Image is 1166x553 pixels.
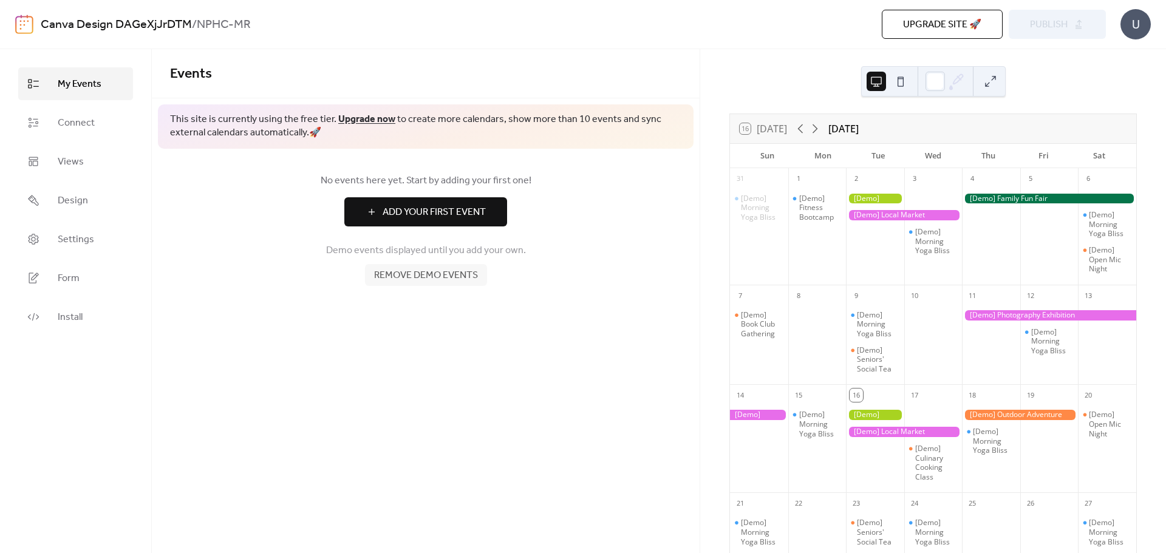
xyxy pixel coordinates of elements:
div: Tue [850,144,905,168]
div: [DATE] [828,121,859,136]
span: Install [58,310,83,325]
div: [Demo] Morning Yoga Bliss [1089,210,1131,239]
div: [Demo] Culinary Cooking Class [904,444,963,481]
span: Events [170,61,212,87]
span: Upgrade site 🚀 [903,18,981,32]
b: / [192,13,197,36]
div: 1 [792,172,805,186]
div: 3 [908,172,921,186]
div: 18 [966,388,979,402]
div: 26 [1024,497,1037,510]
div: 5 [1024,172,1037,186]
a: Settings [18,223,133,256]
div: 17 [908,388,921,402]
div: [Demo] Morning Yoga Bliss [741,194,783,222]
div: [Demo] Morning Yoga Bliss [730,194,788,222]
div: [Demo] Fitness Bootcamp [788,194,847,222]
div: [Demo] Gardening Workshop [846,194,904,204]
span: Form [58,271,80,286]
a: Add Your First Event [170,197,681,226]
b: NPHC-MR [197,13,251,36]
div: [Demo] Open Mic Night [1089,410,1131,438]
div: Sun [740,144,795,168]
div: 21 [734,497,747,510]
div: [Demo] Morning Yoga Bliss [788,410,847,438]
img: logo [15,15,33,34]
span: Design [58,194,88,208]
span: Add Your First Event [383,205,486,220]
div: 8 [792,289,805,302]
div: 14 [734,388,747,402]
div: 7 [734,289,747,302]
div: U [1120,9,1151,39]
a: My Events [18,67,133,100]
div: Mon [795,144,850,168]
div: [Demo] Morning Yoga Bliss [799,410,842,438]
div: [Demo] Morning Yoga Bliss [1031,327,1074,356]
div: [Demo] Morning Yoga Bliss [741,518,783,546]
div: [Demo] Morning Yoga Bliss [730,518,788,546]
div: 16 [850,388,863,402]
a: Form [18,262,133,294]
button: Add Your First Event [344,197,507,226]
div: Thu [961,144,1016,168]
span: No events here yet. Start by adding your first one! [170,174,681,188]
div: 23 [850,497,863,510]
div: [Demo] Photography Exhibition [730,410,788,420]
div: 31 [734,172,747,186]
div: 27 [1082,497,1095,510]
div: 20 [1082,388,1095,402]
div: [Demo] Morning Yoga Bliss [962,427,1020,455]
a: Views [18,145,133,178]
div: [Demo] Morning Yoga Bliss [904,227,963,256]
div: [Demo] Culinary Cooking Class [915,444,958,481]
div: 15 [792,388,805,402]
div: [Demo] Open Mic Night [1089,245,1131,274]
div: [Demo] Morning Yoga Bliss [1020,327,1079,356]
div: [Demo] Morning Yoga Bliss [915,227,958,256]
div: 2 [850,172,863,186]
div: [Demo] Morning Yoga Bliss [904,518,963,546]
div: [Demo] Gardening Workshop [846,410,904,420]
div: Fri [1016,144,1071,168]
span: My Events [58,77,101,92]
span: Views [58,155,84,169]
a: Install [18,300,133,333]
a: Canva Design DAGeXjJrDTM [41,13,192,36]
div: [Demo] Morning Yoga Bliss [857,310,899,339]
div: [Demo] Seniors' Social Tea [857,518,899,546]
button: Remove demo events [365,264,487,286]
button: Upgrade site 🚀 [882,10,1003,39]
div: [Demo] Morning Yoga Bliss [973,427,1015,455]
div: [Demo] Local Market [846,427,962,437]
div: [Demo] Morning Yoga Bliss [1078,210,1136,239]
div: 24 [908,497,921,510]
div: [Demo] Open Mic Night [1078,245,1136,274]
div: [Demo] Morning Yoga Bliss [846,310,904,339]
div: [Demo] Open Mic Night [1078,410,1136,438]
div: [Demo] Seniors' Social Tea [846,345,904,374]
div: 10 [908,289,921,302]
div: [Demo] Book Club Gathering [741,310,783,339]
span: Settings [58,232,94,247]
div: 25 [966,497,979,510]
div: [Demo] Morning Yoga Bliss [1078,518,1136,546]
div: 19 [1024,388,1037,402]
div: [Demo] Morning Yoga Bliss [915,518,958,546]
div: [Demo] Seniors' Social Tea [857,345,899,374]
div: 4 [966,172,979,186]
div: [Demo] Morning Yoga Bliss [1089,518,1131,546]
div: 22 [792,497,805,510]
div: [Demo] Outdoor Adventure Day [962,410,1078,420]
a: Design [18,184,133,217]
span: This site is currently using the free tier. to create more calendars, show more than 10 events an... [170,113,681,140]
a: Upgrade now [338,110,395,129]
div: [Demo] Family Fun Fair [962,194,1136,204]
div: [Demo] Book Club Gathering [730,310,788,339]
div: 12 [1024,289,1037,302]
div: Sat [1071,144,1127,168]
div: 6 [1082,172,1095,186]
div: [Demo] Seniors' Social Tea [846,518,904,546]
div: Wed [905,144,961,168]
a: Connect [18,106,133,139]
